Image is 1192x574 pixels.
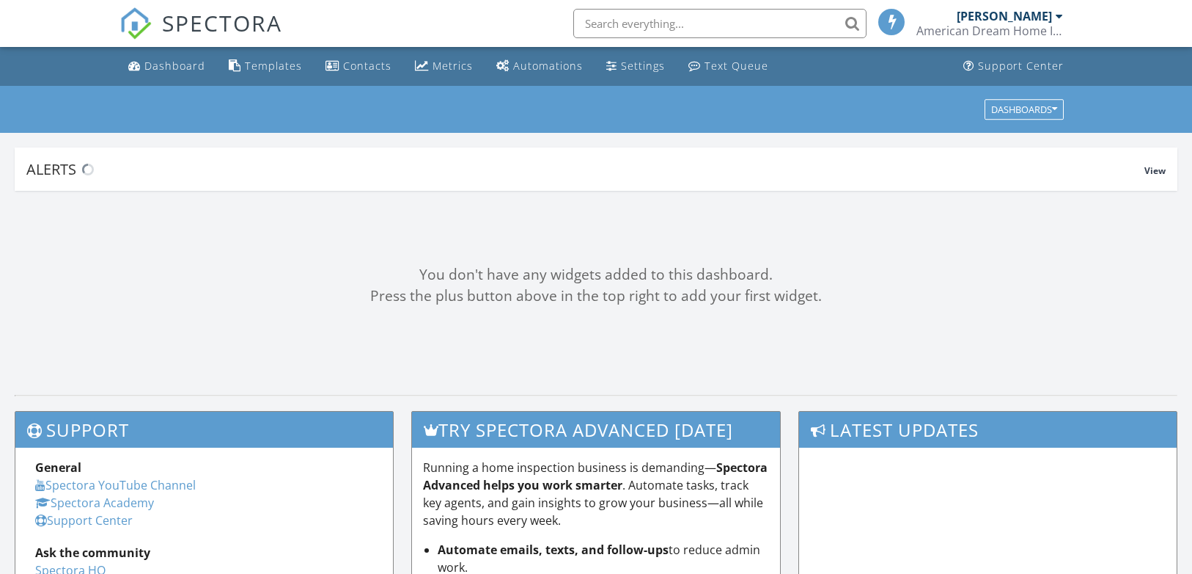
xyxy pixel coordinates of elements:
div: Settings [621,59,665,73]
h3: Latest Updates [799,412,1177,448]
a: SPECTORA [119,20,282,51]
a: Automations (Basic) [490,53,589,80]
strong: Automate emails, texts, and follow-ups [438,542,669,558]
div: [PERSON_NAME] [957,9,1052,23]
a: Support Center [35,512,133,528]
strong: General [35,459,81,476]
span: View [1144,164,1166,177]
div: Templates [245,59,302,73]
div: Text Queue [704,59,768,73]
a: Text Queue [683,53,774,80]
a: Support Center [957,53,1070,80]
img: The Best Home Inspection Software - Spectora [119,7,152,40]
p: Running a home inspection business is demanding— . Automate tasks, track key agents, and gain ins... [423,459,770,529]
a: Spectora YouTube Channel [35,477,196,493]
div: Dashboard [144,59,205,73]
div: Press the plus button above in the top right to add your first widget. [15,286,1177,307]
div: Automations [513,59,583,73]
div: Dashboards [991,104,1057,115]
input: Search everything... [573,9,867,38]
h3: Support [15,412,393,448]
a: Dashboard [122,53,211,80]
a: Settings [600,53,671,80]
a: Spectora Academy [35,495,154,511]
div: Alerts [26,159,1144,179]
div: Contacts [343,59,391,73]
strong: Spectora Advanced helps you work smarter [423,459,768,493]
div: American Dream Home Inspections [916,23,1063,38]
a: Metrics [409,53,479,80]
h3: Try spectora advanced [DATE] [412,412,781,448]
div: Ask the community [35,544,373,562]
div: Support Center [978,59,1064,73]
button: Dashboards [985,99,1064,120]
div: You don't have any widgets added to this dashboard. [15,264,1177,286]
span: SPECTORA [162,7,282,38]
a: Contacts [320,53,397,80]
div: Metrics [433,59,473,73]
a: Templates [223,53,308,80]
